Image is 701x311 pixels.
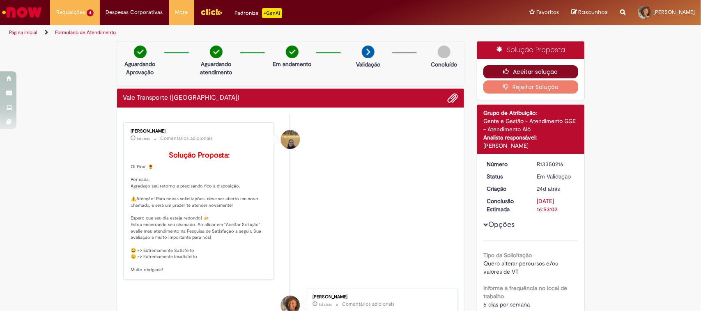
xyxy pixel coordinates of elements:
[235,8,282,18] div: Padroniza
[262,8,282,18] p: +GenAi
[571,9,608,16] a: Rascunhos
[483,260,560,275] span: Quero alterar percursos e/ou valores de VT
[1,4,43,21] img: ServiceNow
[286,46,299,58] img: check-circle-green.png
[447,93,458,103] button: Adicionar anexos
[273,60,311,68] p: Em andamento
[483,284,567,300] b: Informe a frequência no local de trabalho
[106,8,163,16] span: Despesas Corporativas
[653,9,695,16] span: [PERSON_NAME]
[537,185,560,192] time: 04/08/2025 11:18:39
[483,117,578,133] div: Gente e Gestão - Atendimento GGE - Atendimento Alô
[483,133,578,142] div: Analista responsável:
[200,6,223,18] img: click_logo_yellow_360x200.png
[438,46,450,58] img: img-circle-grey.png
[536,8,559,16] span: Favoritos
[134,46,147,58] img: check-circle-green.png
[431,60,457,69] p: Concluído
[6,25,461,40] ul: Trilhas de página
[483,65,578,78] button: Aceitar solução
[175,8,188,16] span: More
[480,160,531,168] dt: Número
[480,185,531,193] dt: Criação
[483,109,578,117] div: Grupo de Atribuição:
[480,172,531,181] dt: Status
[9,29,37,36] a: Página inicial
[537,172,575,181] div: Em Validação
[362,46,375,58] img: arrow-next.png
[123,94,240,102] h2: Vale Transporte (VT) Histórico de tíquete
[120,60,160,76] p: Aguardando Aprovação
[480,197,531,213] dt: Conclusão Estimada
[483,80,578,94] button: Rejeitar Solução
[210,46,223,58] img: check-circle-green.png
[319,302,332,307] span: 8d atrás
[281,130,300,149] div: Amanda De Campos Gomes Do Nascimento
[477,41,584,59] div: Solução Proposta
[537,197,575,213] div: [DATE] 16:53:02
[537,185,575,193] div: 04/08/2025 11:18:39
[131,151,268,273] p: Oi Eloa! 🌻 Por nada. Agradeço seu retorno e precisando fico à disposição. ⚠️Atenção! Para novas s...
[87,9,94,16] span: 4
[161,135,213,142] small: Comentários adicionais
[169,151,230,160] b: Solução Proposta:
[319,302,332,307] time: 20/08/2025 14:58:35
[483,301,530,308] span: 6 dias por semana
[131,129,268,134] div: [PERSON_NAME]
[56,8,85,16] span: Requisições
[483,252,532,259] b: Tipo da Solicitação
[55,29,116,36] a: Formulário de Atendimento
[137,136,150,141] time: 20/08/2025 16:02:30
[483,142,578,150] div: [PERSON_NAME]
[137,136,150,141] span: 8d atrás
[537,185,560,192] span: 24d atrás
[196,60,236,76] p: Aguardando atendimento
[313,295,449,300] div: [PERSON_NAME]
[578,8,608,16] span: Rascunhos
[342,301,395,308] small: Comentários adicionais
[537,160,575,168] div: R13350216
[356,60,380,69] p: Validação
